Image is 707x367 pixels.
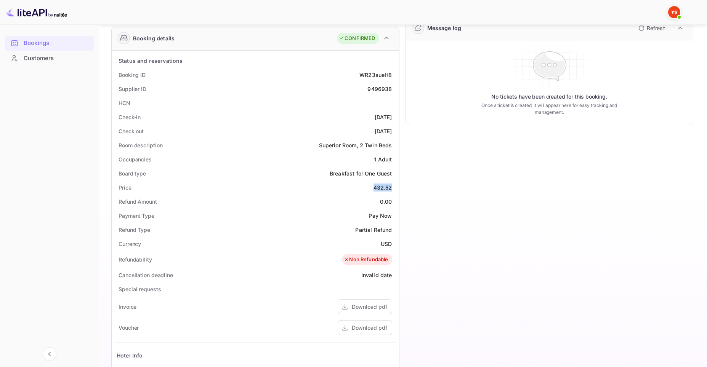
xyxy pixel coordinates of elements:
ya-tr-span: Breakfast for One Guest [330,170,392,177]
ya-tr-span: Invoice [119,303,136,310]
ya-tr-span: HCN [119,100,130,106]
ya-tr-span: Partial Refund [355,227,392,233]
ya-tr-span: Cancellation deadline [119,272,173,278]
ya-tr-span: Booking ID [119,72,146,78]
ya-tr-span: Customers [24,54,54,63]
ya-tr-span: Download pdf [352,324,387,331]
div: 9496938 [367,85,392,93]
a: Customers [5,51,94,65]
ya-tr-span: Payment Type [119,212,154,219]
div: Customers [5,51,94,66]
a: Bookings [5,36,94,50]
ya-tr-span: Refundability [119,256,152,263]
ya-tr-span: Voucher [119,324,139,331]
ya-tr-span: Booking details [133,34,175,42]
ya-tr-span: Bookings [24,39,49,48]
ya-tr-span: Hotel Info [117,352,143,359]
ya-tr-span: USD [381,241,392,247]
div: [DATE] [375,113,392,121]
ya-tr-span: No tickets have been created for this booking. [491,93,607,101]
ya-tr-span: Currency [119,241,141,247]
div: [DATE] [375,127,392,135]
ya-tr-span: Status and reservations [119,57,183,64]
ya-tr-span: WR23sueH8 [359,72,392,78]
div: 0.00 [380,198,392,206]
ya-tr-span: Download pdf [352,303,387,310]
button: Refresh [634,22,669,34]
ya-tr-span: Once a ticket is created, it will appear here for easy tracking and management. [472,102,627,116]
ya-tr-span: Check out [119,128,144,134]
ya-tr-span: Refund Type [119,227,150,233]
ya-tr-span: Pay Now [369,212,392,219]
ya-tr-span: Refund Amount [119,198,157,205]
ya-tr-span: Occupancies [119,156,152,163]
ya-tr-span: 1 Adult [374,156,392,163]
ya-tr-span: Special requests [119,286,161,292]
button: Collapse navigation [43,347,56,361]
div: 432.52 [374,183,392,191]
ya-tr-span: Price [119,184,131,191]
ya-tr-span: Superior Room, 2 Twin Beds [319,142,392,148]
ya-tr-span: Supplier ID [119,86,146,92]
ya-tr-span: Refresh [647,25,665,31]
ya-tr-span: Room description [119,142,162,148]
ya-tr-span: Invalid date [361,272,392,278]
div: Bookings [5,36,94,51]
img: Yandex Support [668,6,680,18]
ya-tr-span: Board type [119,170,146,177]
ya-tr-span: Message log [427,25,462,31]
img: LiteAPI logo [6,6,67,18]
ya-tr-span: Non Refundable [349,256,388,263]
ya-tr-span: CONFIRMED [345,35,375,42]
ya-tr-span: Check-in [119,114,141,120]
